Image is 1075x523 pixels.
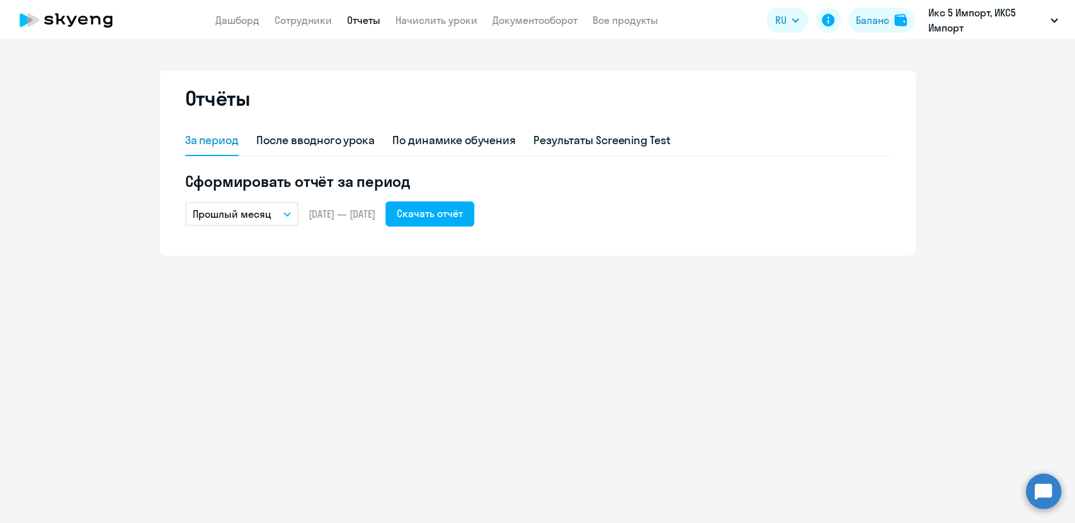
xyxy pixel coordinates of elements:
[185,171,890,191] h5: Сформировать отчёт за период
[275,14,332,26] a: Сотрудники
[185,202,299,226] button: Прошлый месяц
[533,132,671,149] div: Результаты Screening Test
[385,201,474,227] button: Скачать отчёт
[215,14,259,26] a: Дашборд
[928,5,1045,35] p: Икс 5 Импорт, ИКС5 Импорт
[775,13,787,28] span: RU
[397,206,463,221] div: Скачать отчёт
[848,8,914,33] button: Балансbalance
[593,14,658,26] a: Все продукты
[309,207,375,221] span: [DATE] — [DATE]
[492,14,577,26] a: Документооборот
[256,132,375,149] div: После вводного урока
[347,14,380,26] a: Отчеты
[185,132,239,149] div: За период
[193,206,271,222] p: Прошлый месяц
[395,14,477,26] a: Начислить уроки
[856,13,889,28] div: Баланс
[922,5,1064,35] button: Икс 5 Импорт, ИКС5 Импорт
[766,8,808,33] button: RU
[894,14,907,26] img: balance
[185,86,251,111] h2: Отчёты
[392,132,516,149] div: По динамике обучения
